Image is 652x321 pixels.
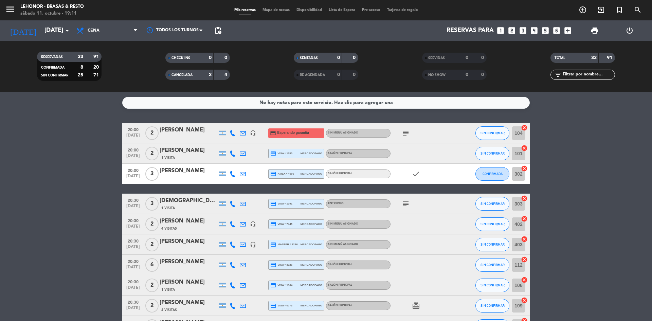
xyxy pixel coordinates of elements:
[161,155,175,161] span: 1 Visita
[145,147,159,160] span: 2
[270,201,292,207] span: visa * 1391
[402,200,410,208] i: subject
[125,298,142,306] span: 20:30
[125,257,142,265] span: 20:30
[300,56,318,60] span: SENTADAS
[20,3,84,10] div: Lehonor - Brasas & Resto
[270,171,276,177] i: credit_card
[626,26,634,35] i: power_settings_new
[145,126,159,140] span: 2
[161,287,175,292] span: 1 Visita
[481,222,505,226] span: SIN CONFIRMAR
[521,277,528,283] i: cancel
[125,265,142,273] span: [DATE]
[250,130,256,136] i: headset_mic
[125,224,142,232] span: [DATE]
[224,72,229,77] strong: 4
[328,152,352,155] span: SALÓN PRINCIPAL
[328,304,352,307] span: SALÓN PRINCIPAL
[475,279,509,292] button: SIN CONFIRMAR
[80,65,83,70] strong: 8
[563,26,572,35] i: add_box
[270,130,276,136] i: credit_card
[125,174,142,182] span: [DATE]
[579,6,587,14] i: add_circle_outline
[481,202,505,206] span: SIN CONFIRMAR
[160,196,217,205] div: [DEMOGRAPHIC_DATA][PERSON_NAME]
[328,172,352,175] span: SALÓN PRINCIPAL
[224,55,229,60] strong: 0
[145,258,159,272] span: 6
[428,73,446,77] span: NO SHOW
[160,298,217,307] div: [PERSON_NAME]
[475,197,509,211] button: SIN CONFIRMAR
[615,6,623,14] i: turned_in_not
[160,257,217,266] div: [PERSON_NAME]
[270,171,294,177] span: amex * 4000
[145,279,159,292] span: 2
[541,26,550,35] i: looks_5
[552,26,561,35] i: looks_6
[5,4,15,17] button: menu
[496,26,505,35] i: looks_one
[161,226,177,231] span: 4 Visitas
[521,165,528,172] i: cancel
[41,55,63,59] span: RESERVADAS
[125,154,142,161] span: [DATE]
[88,28,99,33] span: Cena
[475,238,509,251] button: SIN CONFIRMAR
[160,166,217,175] div: [PERSON_NAME]
[521,195,528,202] i: cancel
[483,172,503,176] span: CONFIRMADA
[125,237,142,245] span: 20:30
[612,20,647,41] div: LOG OUT
[171,73,193,77] span: CANCELADA
[481,131,505,135] span: SIN CONFIRMAR
[481,72,485,77] strong: 0
[145,299,159,313] span: 2
[328,284,352,286] span: SALÓN PRINCIPAL
[270,242,276,248] i: credit_card
[270,262,276,268] i: credit_card
[562,71,615,78] input: Filtrar por nombre...
[160,146,217,155] div: [PERSON_NAME]
[160,217,217,226] div: [PERSON_NAME]
[145,167,159,181] span: 3
[209,55,212,60] strong: 0
[270,262,292,268] span: visa * 3326
[5,23,41,38] i: [DATE]
[250,242,256,248] i: headset_mic
[353,72,357,77] strong: 0
[521,145,528,151] i: cancel
[481,55,485,60] strong: 0
[507,26,516,35] i: looks_two
[125,245,142,252] span: [DATE]
[270,150,292,157] span: visa * 1050
[125,166,142,174] span: 20:00
[125,125,142,133] span: 20:00
[270,221,292,227] span: visa * 7445
[301,263,322,267] span: mercadopago
[337,55,340,60] strong: 0
[270,282,292,288] span: visa * 1164
[475,147,509,160] button: SIN CONFIRMAR
[125,306,142,314] span: [DATE]
[301,172,322,176] span: mercadopago
[300,73,325,77] span: RE AGENDADA
[359,8,384,12] span: Pre-acceso
[125,196,142,204] span: 20:30
[93,65,100,70] strong: 20
[78,73,83,77] strong: 25
[519,26,527,35] i: looks_3
[301,242,322,247] span: mercadopago
[125,146,142,154] span: 20:00
[301,201,322,206] span: mercadopago
[597,6,605,14] i: exit_to_app
[259,99,393,107] div: No hay notas para este servicio. Haz clic para agregar una
[554,71,562,79] i: filter_list
[591,55,597,60] strong: 33
[301,151,322,156] span: mercadopago
[521,215,528,222] i: cancel
[607,55,614,60] strong: 91
[125,204,142,212] span: [DATE]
